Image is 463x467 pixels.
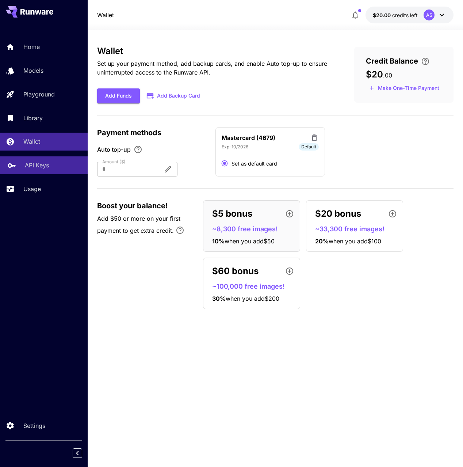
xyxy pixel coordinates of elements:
[212,207,252,220] p: $5 bonus
[231,160,277,167] span: Set as default card
[97,127,207,138] p: Payment methods
[299,144,319,150] span: Default
[222,133,275,142] p: Mastercard (4679)
[97,200,168,211] span: Boost your balance!
[73,448,82,458] button: Collapse sidebar
[97,88,140,103] button: Add Funds
[97,11,114,19] nav: breadcrumb
[212,265,259,278] p: $60 bonus
[23,137,40,146] p: Wallet
[97,145,131,154] span: Auto top-up
[25,161,49,170] p: API Keys
[97,46,331,56] h3: Wallet
[97,59,331,77] p: Set up your payment method, add backup cards, and enable Auto top-up to ensure uninterrupted acce...
[97,11,114,19] a: Wallet
[373,12,392,18] span: $20.00
[383,72,392,79] span: . 00
[23,42,40,51] p: Home
[329,238,381,245] span: when you add $100
[315,224,400,234] p: ~33,300 free images!
[315,207,361,220] p: $20 bonus
[392,12,418,18] span: credits left
[212,224,297,234] p: ~8,300 free images!
[212,238,225,245] span: 10 %
[78,447,88,460] div: Collapse sidebar
[131,145,145,154] button: Enable Auto top-up to ensure uninterrupted service. We'll automatically bill the chosen amount wh...
[173,223,187,238] button: Bonus applies only to your first payment, up to 30% on the first $1,000.
[418,57,433,66] button: Enter your card details and choose an Auto top-up amount to avoid service interruptions. We'll au...
[315,238,329,245] span: 20 %
[424,10,435,20] div: AS
[222,144,248,150] p: Exp: 10/2026
[225,238,275,245] span: when you add $50
[102,159,126,165] label: Amount ($)
[212,281,297,291] p: ~100,000 free images!
[140,89,208,103] button: Add Backup Card
[366,83,443,94] button: Make a one-time, non-recurring payment
[212,295,226,302] span: 30 %
[373,11,418,19] div: $20.00
[23,66,43,75] p: Models
[23,421,45,430] p: Settings
[226,295,279,302] span: when you add $200
[366,7,454,23] button: $20.00AS
[23,185,41,193] p: Usage
[23,114,43,122] p: Library
[97,215,180,234] span: Add $50 or more on your first payment to get extra credit.
[366,56,418,67] span: Credit Balance
[23,90,55,99] p: Playground
[366,69,383,80] span: $20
